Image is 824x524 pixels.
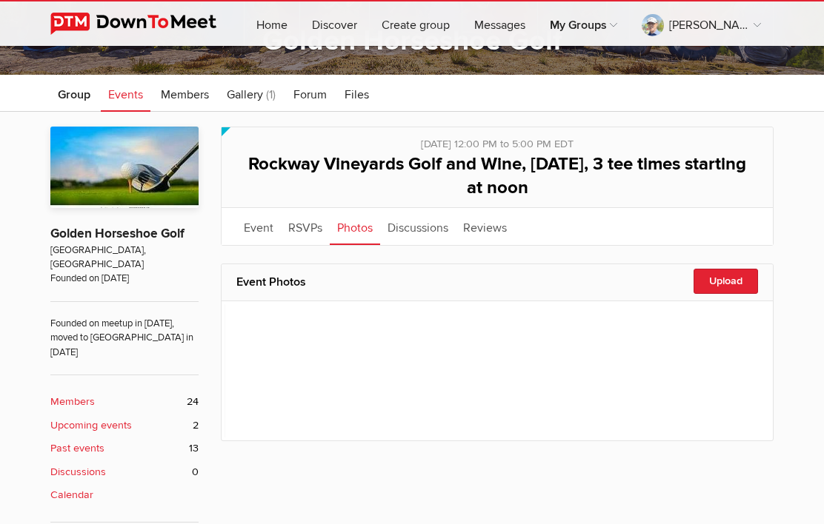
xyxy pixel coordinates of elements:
a: Discover [300,1,369,46]
a: Past events 13 [50,440,199,457]
a: RSVPs [281,208,330,245]
span: Group [58,87,90,102]
div: [DATE] 12:00 PM to 5:00 PM EDT [236,127,758,152]
a: Upcoming events 2 [50,417,199,434]
a: Event [236,208,281,245]
a: Discussions [380,208,456,245]
span: (1) [266,87,276,102]
span: Gallery [227,87,263,102]
span: Founded on meetup in [DATE], moved to [GEOGRAPHIC_DATA] in [DATE] [50,301,199,360]
a: Members 24 [50,394,199,410]
a: Reviews [456,208,514,245]
b: Past events [50,440,104,457]
span: Files [345,87,369,102]
a: Events [101,75,150,112]
span: Rockway Vineyards Golf and Wine, [DATE], 3 tee times starting at noon [248,153,746,198]
div: Upload [694,269,758,294]
b: Upcoming events [50,417,132,434]
b: Calendar [50,487,93,503]
span: Members [161,87,209,102]
span: [GEOGRAPHIC_DATA], [GEOGRAPHIC_DATA] [50,243,199,272]
img: null.null [225,304,225,437]
a: Golden Horseshoe Golf [50,226,185,241]
span: Founded on [DATE] [50,272,199,286]
a: Discussions 0 [50,464,199,480]
b: Discussions [50,464,106,480]
h2: Event Photos [236,264,758,300]
span: 2 [193,417,199,434]
span: 24 [187,394,199,410]
a: Calendar [50,487,199,503]
a: Group [50,75,98,112]
span: Forum [293,87,327,102]
a: Create group [370,1,462,46]
span: 13 [189,440,199,457]
a: My Groups [538,1,629,46]
b: Members [50,394,95,410]
a: Gallery (1) [219,75,283,112]
img: Golden Horseshoe Golf [50,127,199,208]
a: Messages [462,1,537,46]
img: DownToMeet [50,13,239,35]
a: [PERSON_NAME] [630,1,773,46]
span: 0 [192,464,199,480]
a: Files [337,75,376,112]
a: Forum [286,75,334,112]
a: Photos [330,208,380,245]
a: Home [245,1,299,46]
a: Members [153,75,216,112]
span: Events [108,87,143,102]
